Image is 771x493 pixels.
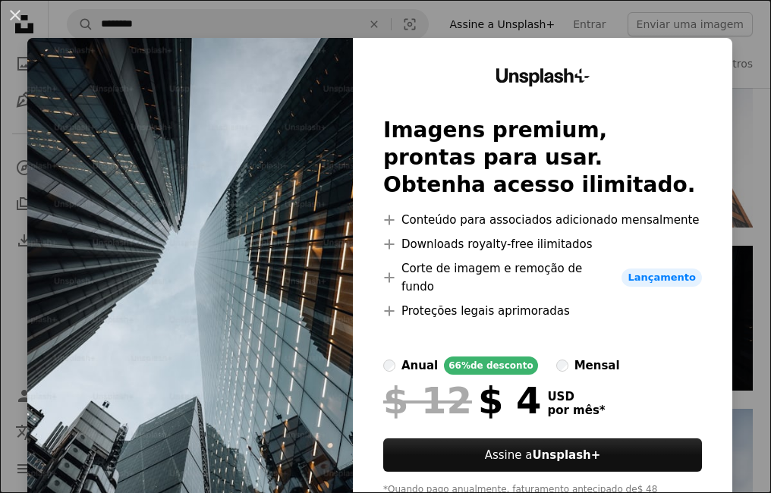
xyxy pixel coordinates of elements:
button: Assine aUnsplash+ [383,438,702,472]
span: $ 12 [383,381,472,420]
div: anual [401,356,438,375]
span: Lançamento [622,268,702,287]
div: $ 4 [383,381,541,420]
li: Proteções legais aprimoradas [383,302,702,320]
strong: Unsplash+ [532,448,600,462]
li: Corte de imagem e remoção de fundo [383,259,702,296]
span: USD [547,390,605,404]
input: anual66%de desconto [383,360,395,372]
span: por mês * [547,404,605,417]
input: mensal [556,360,568,372]
div: 66% de desconto [444,356,537,375]
li: Conteúdo para associados adicionado mensalmente [383,211,702,229]
h2: Imagens premium, prontas para usar. Obtenha acesso ilimitado. [383,117,702,199]
div: mensal [574,356,620,375]
li: Downloads royalty-free ilimitados [383,235,702,253]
